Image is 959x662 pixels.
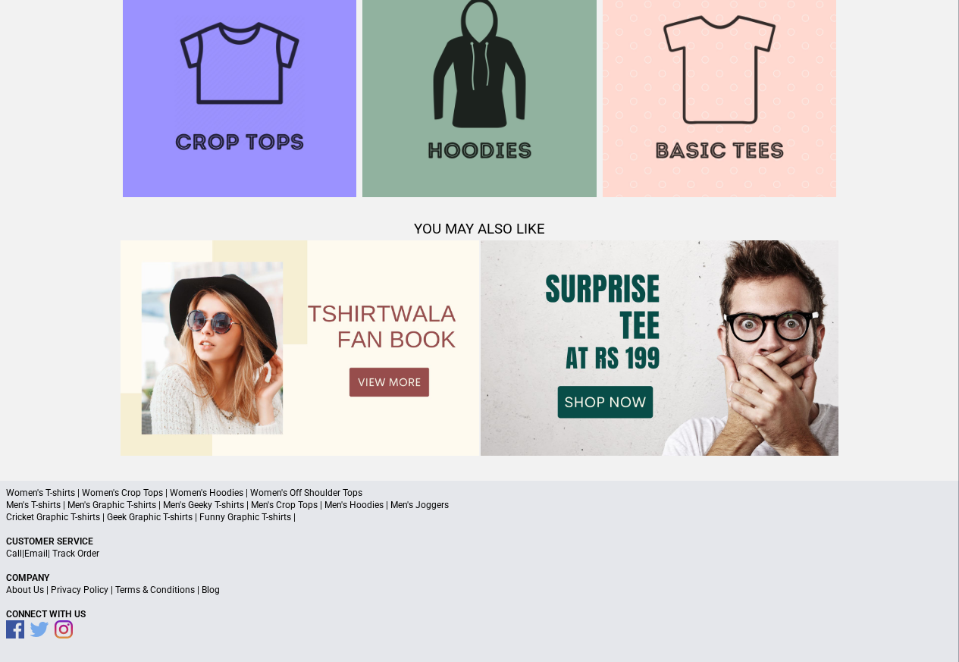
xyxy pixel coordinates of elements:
[202,585,220,595] a: Blog
[6,585,44,595] a: About Us
[6,547,953,560] p: | |
[6,608,953,620] p: Connect With Us
[6,584,953,596] p: | | |
[52,548,99,559] a: Track Order
[6,572,953,584] p: Company
[24,548,48,559] a: Email
[414,221,545,237] span: YOU MAY ALSO LIKE
[51,585,108,595] a: Privacy Policy
[6,487,953,499] p: Women's T-shirts | Women's Crop Tops | Women's Hoodies | Women's Off Shoulder Tops
[6,535,953,547] p: Customer Service
[6,499,953,511] p: Men's T-shirts | Men's Graphic T-shirts | Men's Geeky T-shirts | Men's Crop Tops | Men's Hoodies ...
[6,511,953,523] p: Cricket Graphic T-shirts | Geek Graphic T-shirts | Funny Graphic T-shirts |
[6,548,22,559] a: Call
[115,585,195,595] a: Terms & Conditions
